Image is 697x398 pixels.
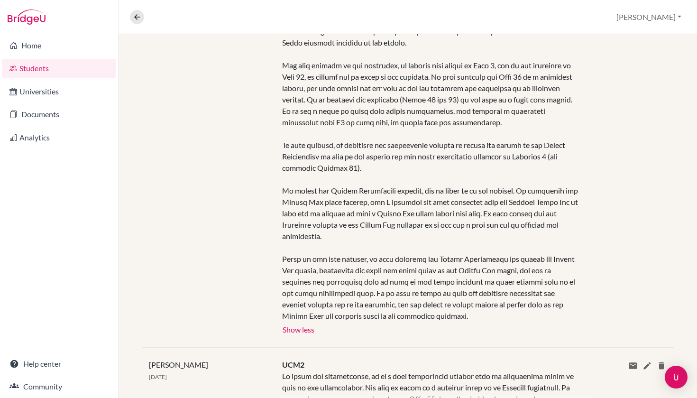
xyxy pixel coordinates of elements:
button: [PERSON_NAME] [612,8,686,26]
div: Open Intercom Messenger [665,366,688,389]
a: Analytics [2,128,116,147]
img: Bridge-U [8,9,46,25]
a: Home [2,36,116,55]
span: UCM2 [282,360,304,369]
a: Universities [2,82,116,101]
button: Show less [282,322,315,336]
span: [PERSON_NAME] [149,360,208,369]
a: Help center [2,354,116,373]
a: Documents [2,105,116,124]
span: [DATE] [149,373,167,380]
a: Community [2,377,116,396]
a: Students [2,59,116,78]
